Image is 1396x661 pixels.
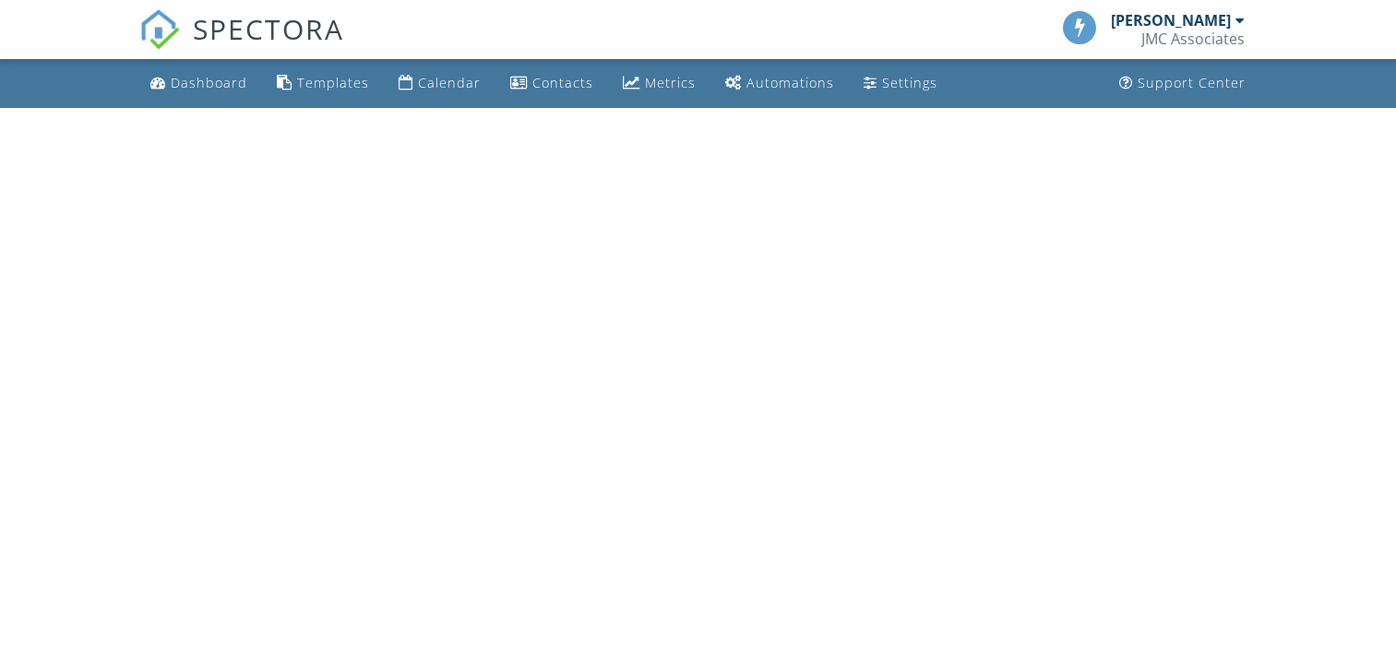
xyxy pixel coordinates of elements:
div: Contacts [532,74,593,91]
div: [PERSON_NAME] [1111,11,1231,30]
a: Calendar [391,66,488,101]
div: Calendar [418,74,481,91]
a: Support Center [1112,66,1253,101]
div: Metrics [645,74,696,91]
div: Support Center [1138,74,1246,91]
a: Metrics [615,66,703,101]
div: JMC Associates [1141,30,1245,48]
div: Templates [297,74,369,91]
a: Templates [269,66,376,101]
span: SPECTORA [193,9,344,48]
a: Dashboard [143,66,255,101]
div: Dashboard [171,74,247,91]
a: Contacts [503,66,601,101]
img: The Best Home Inspection Software - Spectora [139,9,180,50]
div: Settings [882,74,937,91]
a: SPECTORA [139,25,344,64]
div: Automations [746,74,834,91]
a: Settings [856,66,945,101]
a: Automations (Basic) [718,66,841,101]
